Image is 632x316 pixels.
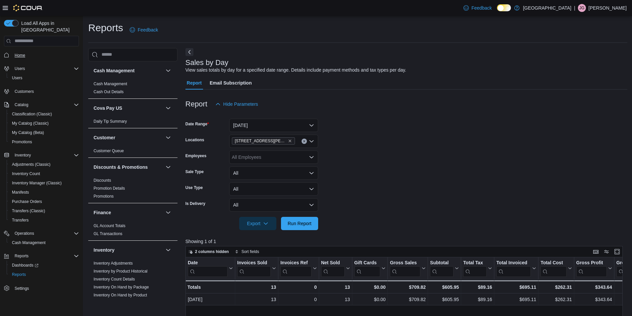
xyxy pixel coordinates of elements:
[12,101,79,109] span: Catalog
[185,238,627,245] p: Showing 1 of 1
[164,104,172,112] button: Cova Pay US
[88,176,177,203] div: Discounts & Promotions
[232,137,295,145] span: 1165 McNutt Road
[12,162,50,167] span: Adjustments (Classic)
[321,260,344,277] div: Net Sold
[15,53,25,58] span: Home
[496,260,536,277] button: Total Invoiced
[9,179,64,187] a: Inventory Manager (Classic)
[94,285,149,289] a: Inventory On Hand by Package
[94,178,111,183] span: Discounts
[390,260,426,277] button: Gross Sales
[229,182,318,196] button: All
[354,295,386,303] div: $0.00
[430,260,454,277] div: Subtotal
[7,261,82,270] a: Dashboards
[9,188,32,196] a: Manifests
[12,87,79,95] span: Customers
[164,163,172,171] button: Discounts & Promotions
[496,295,536,303] div: $695.11
[7,119,82,128] button: My Catalog (Classic)
[496,283,536,291] div: $695.11
[12,88,36,95] a: Customers
[94,149,124,153] a: Customer Queue
[12,51,79,59] span: Home
[579,4,584,12] span: JG
[94,90,124,94] a: Cash Out Details
[7,197,82,206] button: Purchase Orders
[188,260,233,277] button: Date
[12,263,38,268] span: Dashboards
[9,216,31,224] a: Transfers
[229,198,318,212] button: All
[7,270,82,279] button: Reports
[94,119,127,124] a: Daily Tip Summary
[4,48,79,310] nav: Complex example
[9,207,48,215] a: Transfers (Classic)
[94,105,122,111] h3: Cova Pay US
[185,67,406,74] div: View sales totals by day for a specified date range. Details include payment methods and tax type...
[7,216,82,225] button: Transfers
[12,111,52,117] span: Classification (Classic)
[540,260,572,277] button: Total Cost
[463,295,492,303] div: $89.16
[12,252,79,260] span: Reports
[94,67,135,74] h3: Cash Management
[390,260,420,277] div: Gross Sales
[15,66,25,71] span: Users
[12,208,45,214] span: Transfers (Classic)
[9,170,43,178] a: Inventory Count
[430,283,459,291] div: $605.95
[9,198,79,206] span: Purchase Orders
[576,283,612,291] div: $343.64
[9,207,79,215] span: Transfers (Classic)
[88,147,177,158] div: Customer
[7,169,82,178] button: Inventory Count
[185,121,209,127] label: Date Range
[288,139,292,143] button: Remove 1165 McNutt Road from selection in this group
[9,138,79,146] span: Promotions
[223,101,258,107] span: Hide Parameters
[576,295,612,303] div: $343.64
[321,260,350,277] button: Net Sold
[309,155,314,160] button: Open list of options
[229,166,318,180] button: All
[94,223,125,228] span: GL Account Totals
[9,239,79,247] span: Cash Management
[164,134,172,142] button: Customer
[94,89,124,95] span: Cash Out Details
[321,295,350,303] div: 13
[15,231,34,236] span: Operations
[578,4,586,12] div: Jesus Gonzalez
[280,260,316,277] button: Invoices Ref
[574,4,575,12] p: |
[321,283,350,291] div: 13
[9,119,51,127] a: My Catalog (Classic)
[12,252,31,260] button: Reports
[280,283,316,291] div: 0
[12,101,31,109] button: Catalog
[461,1,494,15] a: Feedback
[12,180,62,186] span: Inventory Manager (Classic)
[9,198,45,206] a: Purchase Orders
[12,65,79,73] span: Users
[7,137,82,147] button: Promotions
[188,260,228,266] div: Date
[88,222,177,240] div: Finance
[1,100,82,109] button: Catalog
[7,160,82,169] button: Adjustments (Classic)
[12,229,37,237] button: Operations
[463,260,487,266] div: Total Tax
[602,248,610,256] button: Display options
[94,231,122,236] span: GL Transactions
[127,23,161,36] a: Feedback
[281,217,318,230] button: Run Report
[12,218,29,223] span: Transfers
[94,82,127,86] a: Cash Management
[12,171,40,176] span: Inventory Count
[94,293,147,297] a: Inventory On Hand by Product
[7,128,82,137] button: My Catalog (Beta)
[12,139,32,145] span: Promotions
